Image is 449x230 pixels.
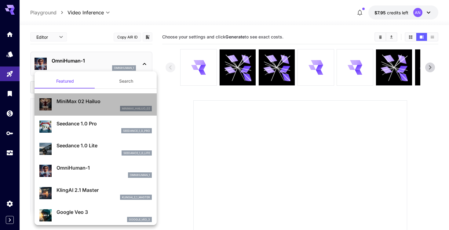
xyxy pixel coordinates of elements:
[57,142,152,149] p: Seedance 1.0 Lite
[57,120,152,127] p: Seedance 1.0 Pro
[39,184,152,203] div: KlingAI 2.1 Masterklingai_2_1_master
[130,173,150,177] p: omnihuman_1
[35,74,96,88] button: Featured
[39,206,152,225] div: Google Veo 3google_veo_3
[96,74,157,88] button: Search
[57,186,152,194] p: KlingAI 2.1 Master
[123,129,150,133] p: seedance_1_0_pro
[57,164,152,171] p: OmniHuman‑1
[39,117,152,136] div: Seedance 1.0 Proseedance_1_0_pro
[39,162,152,180] div: OmniHuman‑1omnihuman_1
[123,151,150,155] p: seedance_1_0_lite
[57,98,152,105] p: MiniMax 02 Hailuo
[129,217,150,222] p: google_veo_3
[57,208,152,216] p: Google Veo 3
[39,139,152,158] div: Seedance 1.0 Liteseedance_1_0_lite
[122,106,150,111] p: minimax_hailuo_02
[122,195,150,199] p: klingai_2_1_master
[39,95,152,114] div: MiniMax 02 Hailuominimax_hailuo_02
